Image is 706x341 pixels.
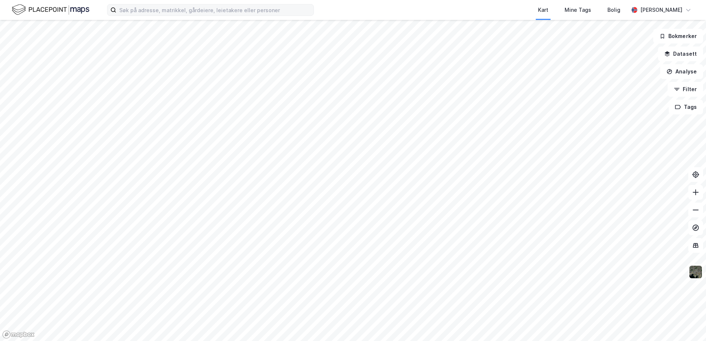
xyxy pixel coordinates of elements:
img: logo.f888ab2527a4732fd821a326f86c7f29.svg [12,3,89,16]
iframe: Chat Widget [669,306,706,341]
div: Mine Tags [565,6,591,14]
div: Bolig [607,6,620,14]
div: Kart [538,6,548,14]
div: [PERSON_NAME] [640,6,682,14]
input: Søk på adresse, matrikkel, gårdeiere, leietakere eller personer [116,4,313,15]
